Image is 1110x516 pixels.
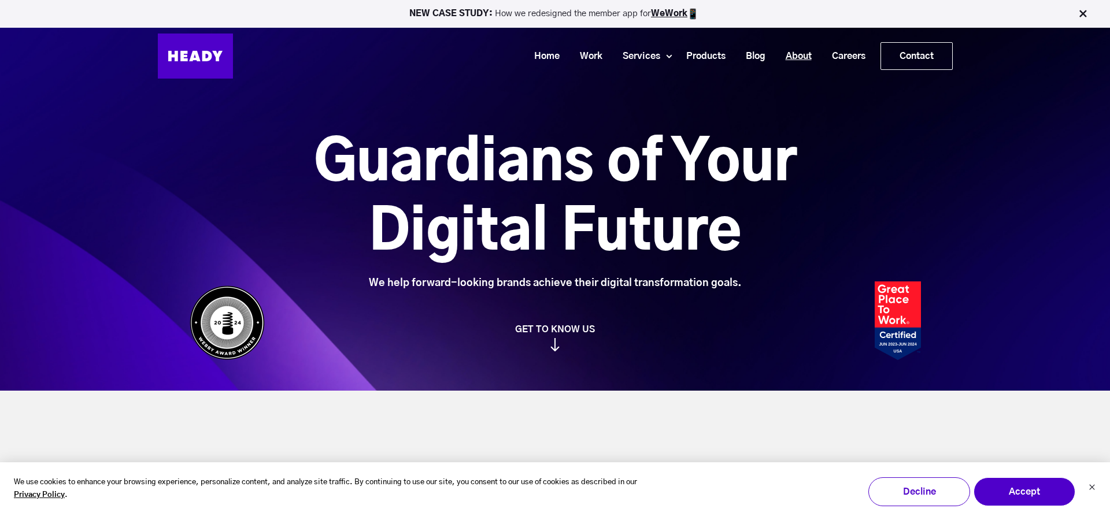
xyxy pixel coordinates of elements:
[1077,8,1089,20] img: Close Bar
[672,46,731,67] a: Products
[651,9,687,18] a: WeWork
[249,277,861,289] div: We help forward-looking brands achieve their digital transformation goals.
[5,8,1105,20] p: How we redesigned the member app for
[974,477,1075,506] button: Accept
[731,46,771,67] a: Blog
[881,43,952,69] a: Contact
[249,129,861,268] h1: Guardians of Your Digital Future
[1089,482,1096,495] button: Dismiss cookie banner
[158,34,233,79] img: Heady_Logo_Web-01 (1)
[817,46,871,67] a: Careers
[520,46,565,67] a: Home
[565,46,608,67] a: Work
[190,285,265,360] img: Heady_WebbyAward_Winner-4
[14,476,652,503] p: We use cookies to enhance your browsing experience, personalize content, and analyze site traffic...
[409,9,495,18] strong: NEW CASE STUDY:
[687,8,699,20] img: app emoji
[608,46,666,67] a: Services
[875,281,921,360] img: Heady_2023_Certification_Badge
[550,341,560,355] img: arrow_down
[245,42,953,70] div: Navigation Menu
[868,477,970,506] button: Decline
[184,324,927,351] a: GET TO KNOW US
[14,489,65,502] a: Privacy Policy
[771,46,817,67] a: About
